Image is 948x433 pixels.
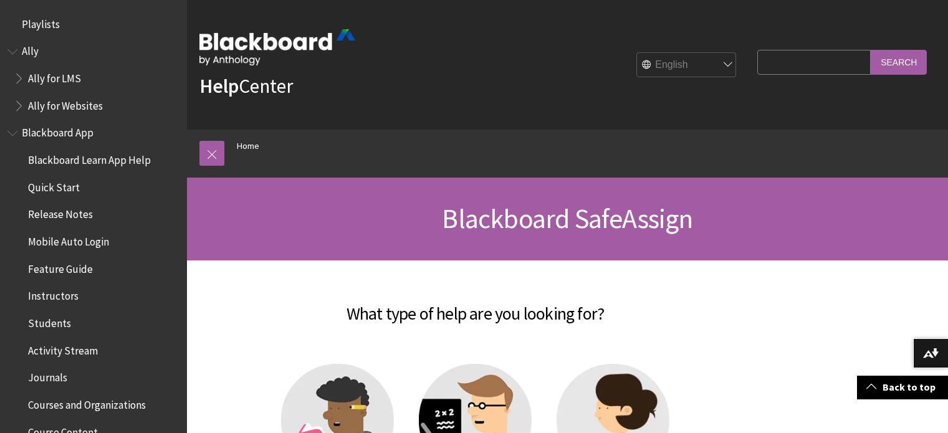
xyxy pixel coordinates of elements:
span: Playlists [22,14,60,31]
span: Ally for LMS [28,68,81,85]
a: HelpCenter [199,74,293,98]
span: Ally for Websites [28,95,103,112]
a: Home [237,138,259,154]
span: Blackboard SafeAssign [442,201,692,236]
span: Instructors [28,286,79,303]
strong: Help [199,74,239,98]
span: Journals [28,368,67,384]
span: Blackboard App [22,123,93,140]
span: Feature Guide [28,259,93,275]
select: Site Language Selector [637,53,737,78]
span: Courses and Organizations [28,394,146,411]
h2: What type of help are you looking for? [199,285,751,326]
span: Mobile Auto Login [28,231,109,248]
a: Back to top [857,376,948,399]
span: Release Notes [28,204,93,221]
nav: Book outline for Anthology Ally Help [7,41,180,117]
span: Quick Start [28,177,80,194]
nav: Book outline for Playlists [7,14,180,35]
span: Ally [22,41,39,58]
img: Blackboard by Anthology [199,29,355,65]
span: Blackboard Learn App Help [28,150,151,166]
input: Search [871,50,927,74]
span: Activity Stream [28,340,98,357]
span: Students [28,313,71,330]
